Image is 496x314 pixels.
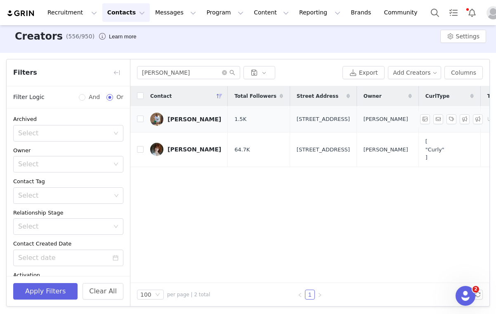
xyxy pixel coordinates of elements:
i: icon: down [113,224,118,230]
span: per page | 2 total [167,291,210,298]
span: Send Email [433,114,446,124]
button: Apply Filters [13,283,78,300]
button: Notifications [463,3,481,22]
div: [PERSON_NAME] [168,146,221,153]
button: Export [342,66,385,79]
span: Total Followers [234,92,276,100]
span: [STREET_ADDRESS] [297,146,350,154]
span: [STREET_ADDRESS] [297,115,350,123]
i: icon: left [298,293,302,297]
i: icon: down [114,193,119,199]
span: Filter Logic [13,93,45,102]
input: Search... [137,66,240,79]
a: [PERSON_NAME] [150,113,221,126]
div: Select [18,129,109,137]
span: Owner [364,92,382,100]
a: Community [379,3,426,22]
span: CurlType [425,92,450,100]
button: Columns [444,66,483,79]
li: Next Page [315,290,325,300]
i: icon: right [317,293,322,297]
div: Owner [13,146,123,155]
span: Filters [13,68,37,78]
span: Street Address [297,92,338,100]
i: icon: down [113,131,118,137]
button: Clear All [83,283,123,300]
li: 1 [305,290,315,300]
button: Settings [440,30,486,43]
button: Recruitment [43,3,102,22]
button: Messages [150,3,201,22]
iframe: Intercom live chat [456,286,475,306]
button: Reporting [294,3,345,22]
button: Add Creators [388,66,442,79]
span: (556/950) [66,32,94,41]
a: [PERSON_NAME] [150,143,221,156]
i: icon: calendar [113,255,118,261]
i: icon: close-circle [222,70,227,75]
li: Previous Page [295,290,305,300]
div: Tooltip anchor [107,33,138,41]
span: [PERSON_NAME] [364,115,408,123]
div: Relationship Stage [13,209,123,217]
i: icon: down [113,162,118,168]
div: Select [18,160,109,168]
div: 100 [140,290,151,299]
a: Brands [346,3,378,22]
div: Select [18,222,109,231]
span: [ "Curly" ] [425,137,444,162]
button: Content [249,3,294,22]
button: Program [201,3,248,22]
a: Tasks [444,3,463,22]
input: Select date [13,250,123,266]
span: 2 [472,286,479,293]
div: Activation [13,271,123,279]
h3: Creators [15,29,63,44]
div: Select [18,191,111,200]
i: icon: search [229,70,235,76]
div: [PERSON_NAME] [168,116,221,123]
button: Search [426,3,444,22]
i: icon: down [155,292,160,298]
div: Contact Tag [13,177,123,186]
span: And [85,93,103,102]
div: Contact Created Date [13,240,123,248]
img: 89f7a0c0-62ee-486b-9788-e010b4776f84.jpg [150,143,163,156]
span: Or [113,93,123,102]
span: 1.5K [234,115,246,123]
img: b4e3f435-e8a5-4794-9e3b-010488e062af.jpg [150,113,163,126]
a: 1 [305,290,314,299]
button: Contacts [102,3,150,22]
span: Contact [150,92,172,100]
div: Archived [13,115,123,123]
span: 64.7K [234,146,250,154]
span: [PERSON_NAME] [364,146,408,154]
img: grin logo [7,9,35,17]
